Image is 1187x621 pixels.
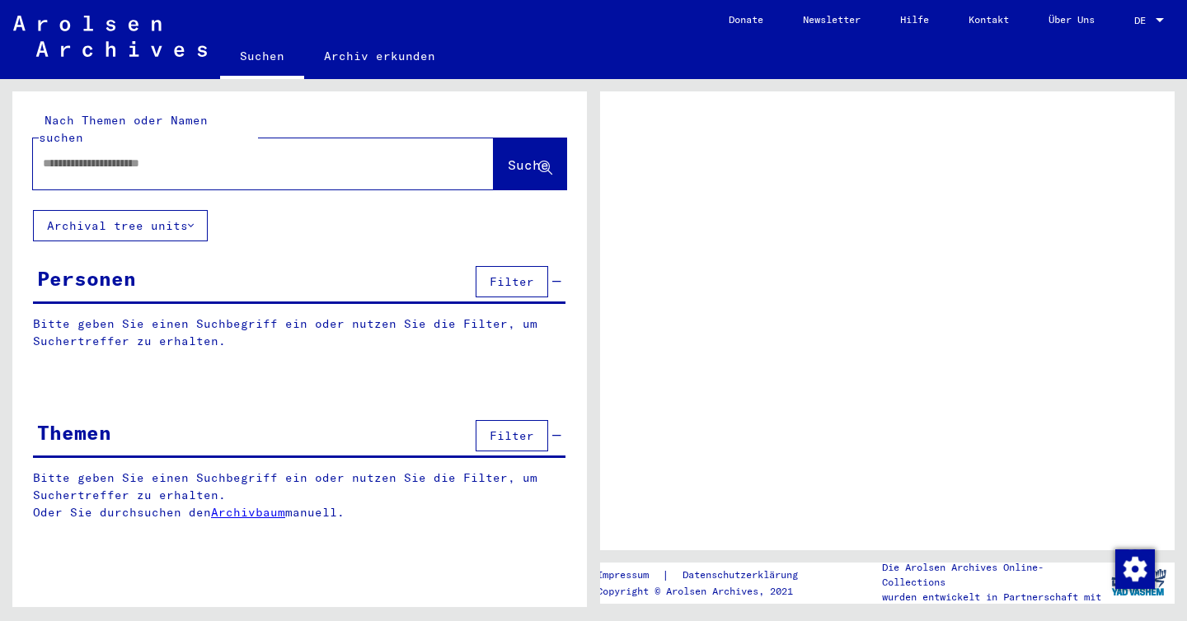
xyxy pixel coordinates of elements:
[39,113,208,145] mat-label: Nach Themen oder Namen suchen
[476,266,548,297] button: Filter
[508,156,549,173] span: Suche
[1134,15,1152,26] span: DE
[1108,562,1170,603] img: yv_logo.png
[33,469,566,521] p: Bitte geben Sie einen Suchbegriff ein oder nutzen Sie die Filter, um Suchertreffer zu erhalten. O...
[1115,549,1155,589] img: Zustimmung ändern
[882,590,1103,605] p: wurden entwickelt in Partnerschaft mit
[669,567,818,584] a: Datenschutzerklärung
[476,420,548,451] button: Filter
[1114,549,1154,588] div: Zustimmung ändern
[211,505,285,520] a: Archivbaum
[33,210,208,241] button: Archival tree units
[882,560,1103,590] p: Die Arolsen Archives Online-Collections
[37,418,111,447] div: Themen
[597,567,662,584] a: Impressum
[13,16,207,57] img: Arolsen_neg.svg
[494,138,566,189] button: Suche
[33,315,565,350] p: Bitte geben Sie einen Suchbegriff ein oder nutzen Sie die Filter, um Suchertreffer zu erhalten.
[490,428,534,443] span: Filter
[597,584,818,599] p: Copyright © Arolsen Archives, 2021
[304,36,455,76] a: Archiv erkunden
[597,567,818,584] div: |
[37,264,136,293] div: Personen
[490,274,534,289] span: Filter
[220,36,304,79] a: Suchen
